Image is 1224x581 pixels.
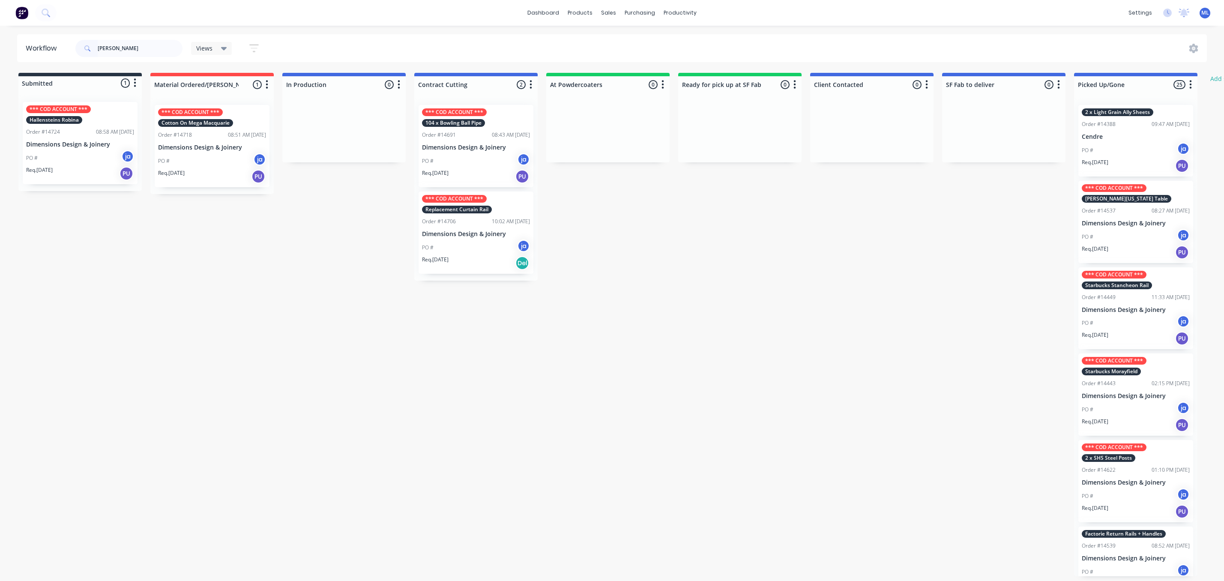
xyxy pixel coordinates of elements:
p: PO # [1082,147,1093,154]
div: PU [1175,418,1189,432]
div: products [563,6,597,19]
div: PU [515,170,529,183]
div: 2 x SHS Steel Posts [1082,454,1135,462]
div: Order #14724 [26,128,60,136]
div: ja [1177,142,1190,155]
p: PO # [1082,319,1093,327]
div: Starbucks Stancheon Rail [1082,282,1152,289]
div: 08:51 AM [DATE] [228,131,266,139]
div: Order #14706 [422,218,456,225]
p: Req. [DATE] [1082,331,1108,339]
div: Starbucks Morayfield [1082,368,1141,375]
div: Order #14718 [158,131,192,139]
p: PO # [422,244,434,252]
div: Factorie Return Rails + Handles [1082,530,1166,538]
div: 08:43 AM [DATE] [492,131,530,139]
div: ja [1177,488,1190,501]
div: *** COD ACCOUNT ***Cotton On Mega MacquarieOrder #1471808:51 AM [DATE]Dimensions Design & Joinery... [155,105,269,187]
p: Dimensions Design & Joinery [158,144,266,151]
div: PU [1175,246,1189,259]
div: sales [597,6,620,19]
p: PO # [422,157,434,165]
div: settings [1124,6,1156,19]
p: Dimensions Design & Joinery [422,144,530,151]
div: 2 x Light Grain Ally Sheets [1082,108,1153,116]
div: Replacement Curtain Rail [422,206,492,213]
div: 104 x Bowling Ball Pipe [422,119,485,127]
div: 08:52 AM [DATE] [1152,542,1190,550]
div: Del [515,256,529,270]
div: *** COD ACCOUNT ***[PERSON_NAME][US_STATE] TableOrder #1453708:27 AM [DATE]Dimensions Design & Jo... [1078,181,1193,263]
div: Hallensteins Robina [26,116,82,124]
p: Dimensions Design & Joinery [26,141,134,148]
div: Workflow [26,43,61,54]
p: Dimensions Design & Joinery [1082,479,1190,486]
div: Cotton On Mega Macquarie [158,119,233,127]
div: *** COD ACCOUNT ***Hallensteins RobinaOrder #1472408:58 AM [DATE]Dimensions Design & JoineryPO #j... [23,102,138,184]
a: dashboard [523,6,563,19]
p: Req. [DATE] [158,169,185,177]
div: Order #14622 [1082,466,1116,474]
p: PO # [1082,492,1093,500]
div: Order #14449 [1082,293,1116,301]
p: Dimensions Design & Joinery [1082,220,1190,227]
input: Search for orders... [98,40,183,57]
div: *** COD ACCOUNT ***2 x SHS Steel PostsOrder #1462201:10 PM [DATE]Dimensions Design & JoineryPO #j... [1078,440,1193,522]
div: *** COD ACCOUNT ***Starbucks MorayfieldOrder #1444302:15 PM [DATE]Dimensions Design & JoineryPO #... [1078,353,1193,436]
div: 2 x Light Grain Ally SheetsOrder #1438809:47 AM [DATE]CendrePO #jaReq.[DATE]PU [1078,105,1193,177]
div: Order #14691 [422,131,456,139]
p: Req. [DATE] [1082,504,1108,512]
div: Order #14443 [1082,380,1116,387]
div: PU [120,167,133,180]
div: ja [1177,564,1190,577]
div: ja [517,153,530,166]
div: ja [517,240,530,252]
div: 08:27 AM [DATE] [1152,207,1190,215]
p: Req. [DATE] [422,256,449,264]
div: purchasing [620,6,659,19]
img: Factory [15,6,28,19]
div: *** COD ACCOUNT ***Replacement Curtain RailOrder #1470610:02 AM [DATE]Dimensions Design & Joinery... [419,192,533,274]
p: Req. [DATE] [26,166,53,174]
div: Order #14537 [1082,207,1116,215]
div: ja [121,150,134,163]
p: Cendre [1082,133,1190,141]
p: Dimensions Design & Joinery [1082,392,1190,400]
span: ML [1201,9,1209,17]
div: PU [1175,159,1189,173]
p: Dimensions Design & Joinery [422,231,530,238]
div: ja [253,153,266,166]
p: PO # [1082,233,1093,241]
div: PU [1175,332,1189,345]
div: Order #14388 [1082,120,1116,128]
p: PO # [158,157,170,165]
div: *** COD ACCOUNT ***Starbucks Stancheon RailOrder #1444911:33 AM [DATE]Dimensions Design & Joinery... [1078,267,1193,350]
p: Req. [DATE] [1082,418,1108,425]
p: PO # [1082,406,1093,413]
div: [PERSON_NAME][US_STATE] Table [1082,195,1171,203]
p: Req. [DATE] [422,169,449,177]
p: Dimensions Design & Joinery [1082,306,1190,314]
p: Dimensions Design & Joinery [1082,555,1190,562]
div: 10:02 AM [DATE] [492,218,530,225]
div: productivity [659,6,701,19]
div: *** COD ACCOUNT ***104 x Bowling Ball PipeOrder #1469108:43 AM [DATE]Dimensions Design & JoineryP... [419,105,533,187]
div: Order #14539 [1082,542,1116,550]
p: PO # [1082,568,1093,576]
div: 11:33 AM [DATE] [1152,293,1190,301]
div: 02:15 PM [DATE] [1152,380,1190,387]
div: ja [1177,229,1190,242]
div: 08:58 AM [DATE] [96,128,134,136]
p: Req. [DATE] [1082,159,1108,166]
div: 01:10 PM [DATE] [1152,466,1190,474]
span: Views [196,44,212,53]
p: PO # [26,154,38,162]
p: Req. [DATE] [1082,245,1108,253]
div: PU [251,170,265,183]
div: 09:47 AM [DATE] [1152,120,1190,128]
div: ja [1177,401,1190,414]
div: PU [1175,505,1189,518]
div: ja [1177,315,1190,328]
